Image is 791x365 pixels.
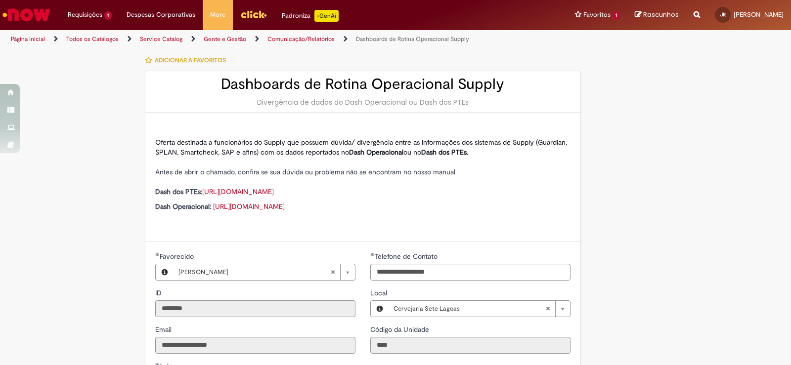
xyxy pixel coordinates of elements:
a: [URL][DOMAIN_NAME] [202,187,274,196]
label: Somente leitura - Código da Unidade [370,324,431,334]
strong: Dash dos PTEs: [155,187,202,196]
span: More [210,10,225,20]
span: Rascunhos [643,10,679,19]
span: Obrigatório Preenchido [155,252,160,256]
span: Local [370,288,389,297]
span: Somente leitura - Código da Unidade [370,325,431,334]
button: Adicionar a Favoritos [145,50,231,71]
span: [PERSON_NAME] [178,264,330,280]
span: Cervejaria Sete Lagoas [394,301,545,317]
a: [PERSON_NAME]Limpar campo Favorecido [174,264,355,280]
a: Página inicial [11,35,45,43]
input: Telefone de Contato [370,264,571,281]
span: [PERSON_NAME] [734,10,784,19]
img: click_logo_yellow_360x200.png [240,7,267,22]
span: Requisições [68,10,102,20]
span: Despesas Corporativas [127,10,195,20]
a: Dashboards de Rotina Operacional Supply [356,35,469,43]
a: Todos os Catálogos [66,35,119,43]
span: Antes de abrir o chamado, confira se sua dúvida ou problema não se encontram no nosso manual [155,167,455,176]
p: +GenAi [314,10,339,22]
span: 1 [613,11,620,20]
ul: Trilhas de página [7,30,520,48]
h2: Dashboards de Rotina Operacional Supply [155,76,571,92]
span: Somente leitura - ID [155,288,164,297]
button: Favorecido, Visualizar este registro Jacson Wiliam Ribeiro [156,264,174,280]
label: Somente leitura - ID [155,288,164,298]
input: ID [155,300,355,317]
span: JR [720,11,726,18]
span: Telefone de Contato [375,252,439,261]
button: Local, Visualizar este registro Cervejaria Sete Lagoas [371,301,389,317]
input: Código da Unidade [370,337,571,354]
a: Gente e Gestão [204,35,246,43]
span: Obrigatório Preenchido [370,252,375,256]
span: Favorecido, Jacson Wiliam Ribeiro [160,252,196,261]
div: Padroniza [282,10,339,22]
div: Divergência de dados do Dash Operacional ou Dash dos PTEs [155,97,571,107]
span: Oferta destinada a funcionários do Supply que possuem dúvida/ divergência entre as informações do... [155,138,567,157]
span: Somente leitura - Email [155,325,174,334]
strong: Dash Operacional [349,148,403,157]
a: Cervejaria Sete LagoasLimpar campo Local [389,301,570,317]
a: Rascunhos [635,10,679,20]
img: ServiceNow [1,5,52,25]
a: Comunicação/Relatórios [267,35,335,43]
label: Somente leitura - Email [155,324,174,334]
a: [URL][DOMAIN_NAME] [213,202,285,211]
strong: Dash Operacional: [155,202,211,211]
a: Service Catalog [140,35,182,43]
span: Favoritos [583,10,611,20]
strong: Dash dos PTEs. [421,148,468,157]
input: Email [155,337,355,354]
abbr: Limpar campo Favorecido [325,264,340,280]
abbr: Limpar campo Local [540,301,555,317]
span: 1 [104,11,112,20]
span: Adicionar a Favoritos [155,56,226,64]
